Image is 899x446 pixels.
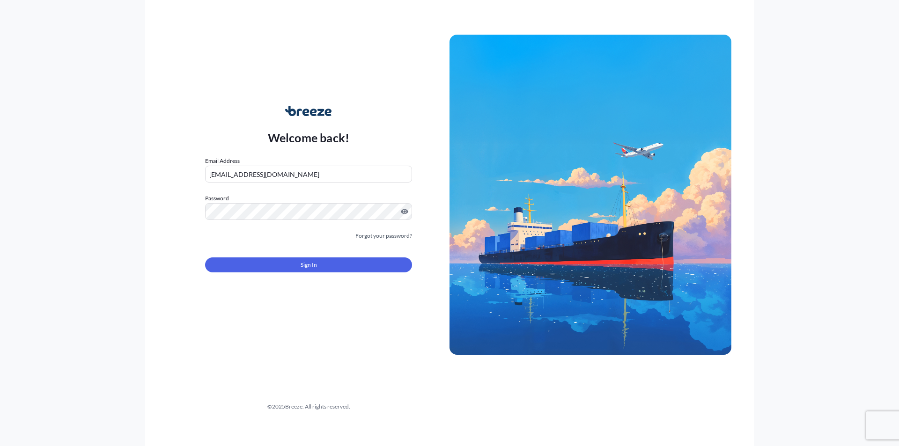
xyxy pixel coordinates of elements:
img: Ship illustration [449,35,731,355]
p: Welcome back! [268,130,350,145]
label: Password [205,194,412,203]
button: Sign In [205,257,412,272]
a: Forgot your password? [355,231,412,241]
button: Show password [401,208,408,215]
div: © 2025 Breeze. All rights reserved. [168,402,449,411]
span: Sign In [301,260,317,270]
input: example@gmail.com [205,166,412,183]
label: Email Address [205,156,240,166]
